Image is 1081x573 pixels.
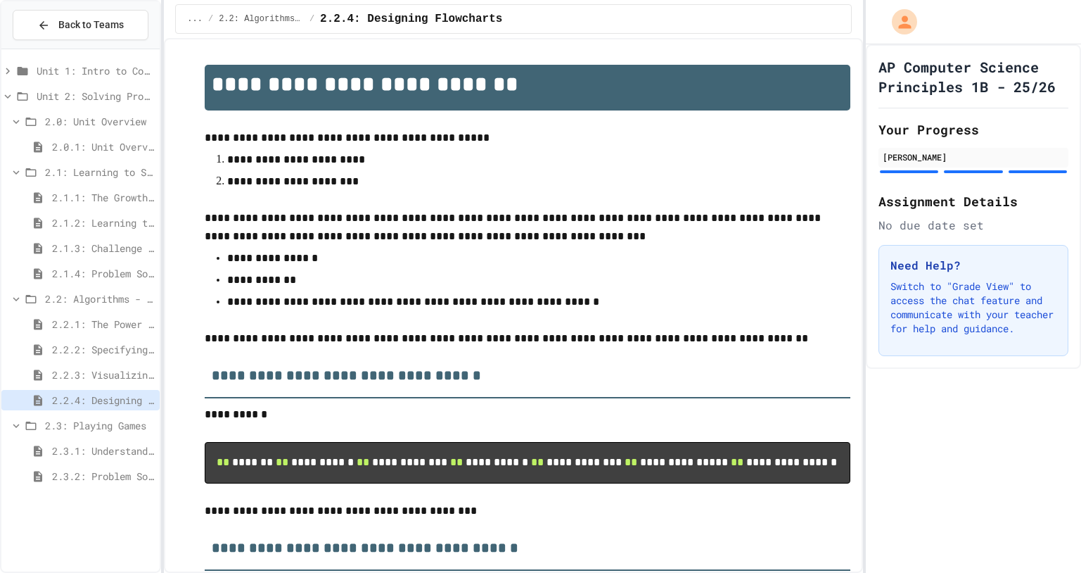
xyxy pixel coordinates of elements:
[208,13,213,25] span: /
[37,63,154,78] span: Unit 1: Intro to Computer Science
[52,317,154,332] span: 2.2.1: The Power of Algorithms
[878,191,1068,211] h2: Assignment Details
[37,89,154,103] span: Unit 2: Solving Problems in Computer Science
[52,443,154,458] span: 2.3.1: Understanding Games with Flowcharts
[52,469,154,484] span: 2.3.2: Problem Solving Reflection
[52,190,154,205] span: 2.1.1: The Growth Mindset
[52,367,154,382] span: 2.2.3: Visualizing Logic with Flowcharts
[58,18,124,32] span: Back to Teams
[45,114,154,129] span: 2.0: Unit Overview
[309,13,314,25] span: /
[320,11,502,27] span: 2.2.4: Designing Flowcharts
[52,266,154,281] span: 2.1.4: Problem Solving Practice
[52,139,154,154] span: 2.0.1: Unit Overview
[52,393,154,408] span: 2.2.4: Designing Flowcharts
[878,120,1068,139] h2: Your Progress
[878,57,1068,96] h1: AP Computer Science Principles 1B - 25/26
[52,241,154,256] span: 2.1.3: Challenge Problem - The Bridge
[877,6,921,38] div: My Account
[187,13,203,25] span: ...
[883,151,1064,163] div: [PERSON_NAME]
[878,217,1068,234] div: No due date set
[890,257,1056,274] h3: Need Help?
[13,10,148,40] button: Back to Teams
[890,279,1056,336] p: Switch to "Grade View" to access the chat feature and communicate with your teacher for help and ...
[45,291,154,306] span: 2.2: Algorithms - from Pseudocode to Flowcharts
[219,13,304,25] span: 2.2: Algorithms - from Pseudocode to Flowcharts
[52,215,154,230] span: 2.1.2: Learning to Solve Hard Problems
[45,165,154,180] span: 2.1: Learning to Solve Hard Problems
[45,418,154,433] span: 2.3: Playing Games
[52,342,154,357] span: 2.2.2: Specifying Ideas with Pseudocode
